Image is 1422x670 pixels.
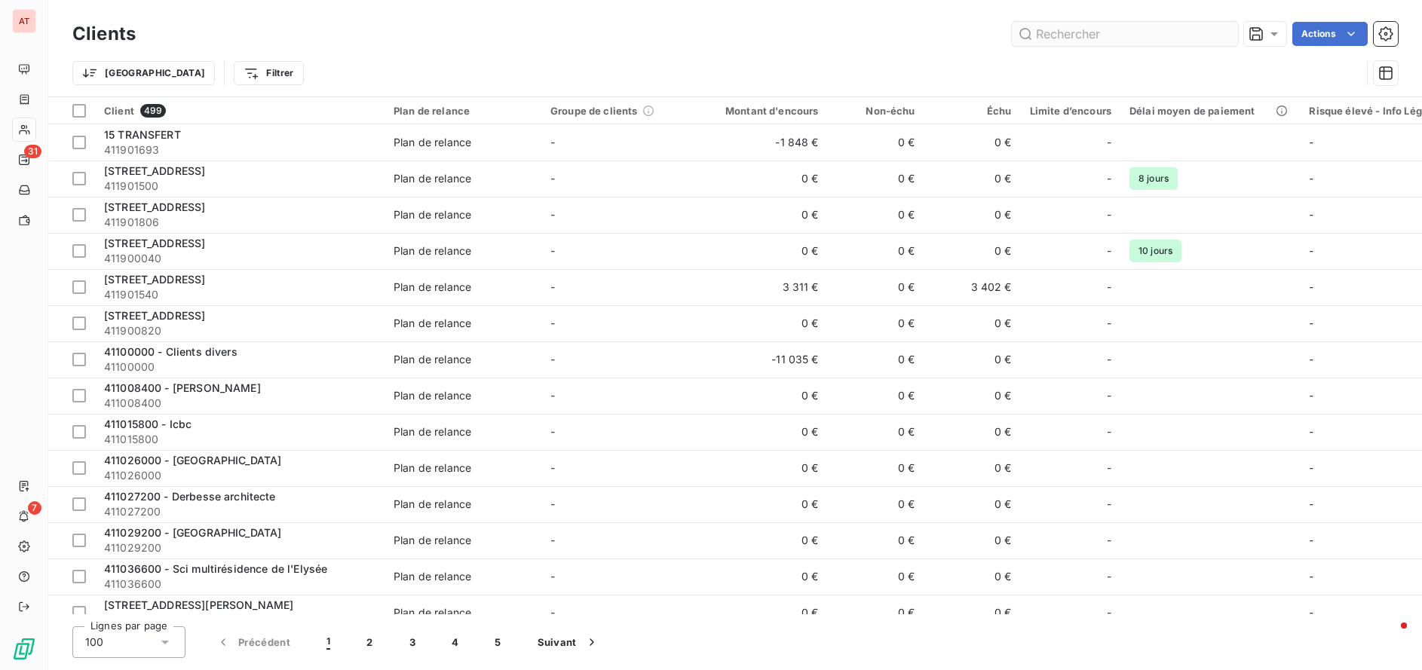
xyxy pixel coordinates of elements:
[104,540,375,555] span: 411029200
[1107,352,1111,367] span: -
[140,104,166,118] span: 499
[394,280,471,295] div: Plan de relance
[828,305,924,341] td: 0 €
[1107,533,1111,548] span: -
[394,388,471,403] div: Plan de relance
[707,105,819,117] div: Montant d'encours
[550,461,555,474] span: -
[104,613,375,628] span: 411039500
[104,251,375,266] span: 411900040
[1309,208,1313,221] span: -
[1030,105,1111,117] div: Limite d’encours
[24,145,41,158] span: 31
[104,215,375,230] span: 411901806
[308,626,348,658] button: 1
[1309,534,1313,546] span: -
[1107,171,1111,186] span: -
[1309,353,1313,366] span: -
[394,605,471,620] div: Plan de relance
[1107,280,1111,295] span: -
[828,197,924,233] td: 0 €
[1309,497,1313,510] span: -
[828,522,924,558] td: 0 €
[698,486,828,522] td: 0 €
[550,570,555,583] span: -
[1309,136,1313,148] span: -
[394,171,471,186] div: Plan de relance
[198,626,308,658] button: Précédent
[698,522,828,558] td: 0 €
[1107,388,1111,403] span: -
[394,497,471,512] div: Plan de relance
[828,161,924,197] td: 0 €
[104,287,375,302] span: 411901540
[1309,172,1313,185] span: -
[924,124,1021,161] td: 0 €
[104,432,375,447] span: 411015800
[550,353,555,366] span: -
[1107,497,1111,512] span: -
[828,414,924,450] td: 0 €
[550,280,555,293] span: -
[550,606,555,619] span: -
[550,172,555,185] span: -
[550,425,555,438] span: -
[104,273,205,286] span: [STREET_ADDRESS]
[434,626,477,658] button: 4
[1129,167,1178,190] span: 8 jours
[924,450,1021,486] td: 0 €
[828,558,924,595] td: 0 €
[394,460,471,476] div: Plan de relance
[234,61,303,85] button: Filtrer
[104,381,261,394] span: 411008400 - [PERSON_NAME]
[924,486,1021,522] td: 0 €
[550,136,555,148] span: -
[394,243,471,259] div: Plan de relance
[104,454,281,467] span: 411026000 - [GEOGRAPHIC_DATA]
[924,341,1021,378] td: 0 €
[550,244,555,257] span: -
[828,378,924,414] td: 0 €
[394,569,471,584] div: Plan de relance
[72,61,215,85] button: [GEOGRAPHIC_DATA]
[828,341,924,378] td: 0 €
[104,345,238,358] span: 41100000 - Clients divers
[326,635,330,650] span: 1
[828,486,924,522] td: 0 €
[104,323,375,338] span: 411900820
[104,142,375,158] span: 411901693
[104,490,276,503] span: 411027200 - Derbesse architecte
[924,414,1021,450] td: 0 €
[394,135,471,150] div: Plan de relance
[550,105,638,117] span: Groupe de clients
[104,468,375,483] span: 411026000
[933,105,1012,117] div: Échu
[837,105,915,117] div: Non-échu
[104,396,375,411] span: 411008400
[12,9,36,33] div: AT
[1309,461,1313,474] span: -
[1107,424,1111,439] span: -
[104,200,205,213] span: [STREET_ADDRESS]
[924,378,1021,414] td: 0 €
[394,316,471,331] div: Plan de relance
[1107,135,1111,150] span: -
[698,233,828,269] td: 0 €
[924,522,1021,558] td: 0 €
[104,598,293,611] span: [STREET_ADDRESS][PERSON_NAME]
[828,233,924,269] td: 0 €
[698,450,828,486] td: 0 €
[924,197,1021,233] td: 0 €
[698,595,828,631] td: 0 €
[394,105,532,117] div: Plan de relance
[828,269,924,305] td: 0 €
[924,161,1021,197] td: 0 €
[1309,317,1313,329] span: -
[1107,605,1111,620] span: -
[394,207,471,222] div: Plan de relance
[924,595,1021,631] td: 0 €
[72,20,136,47] h3: Clients
[104,359,375,375] span: 41100000
[104,105,134,117] span: Client
[1012,22,1238,46] input: Rechercher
